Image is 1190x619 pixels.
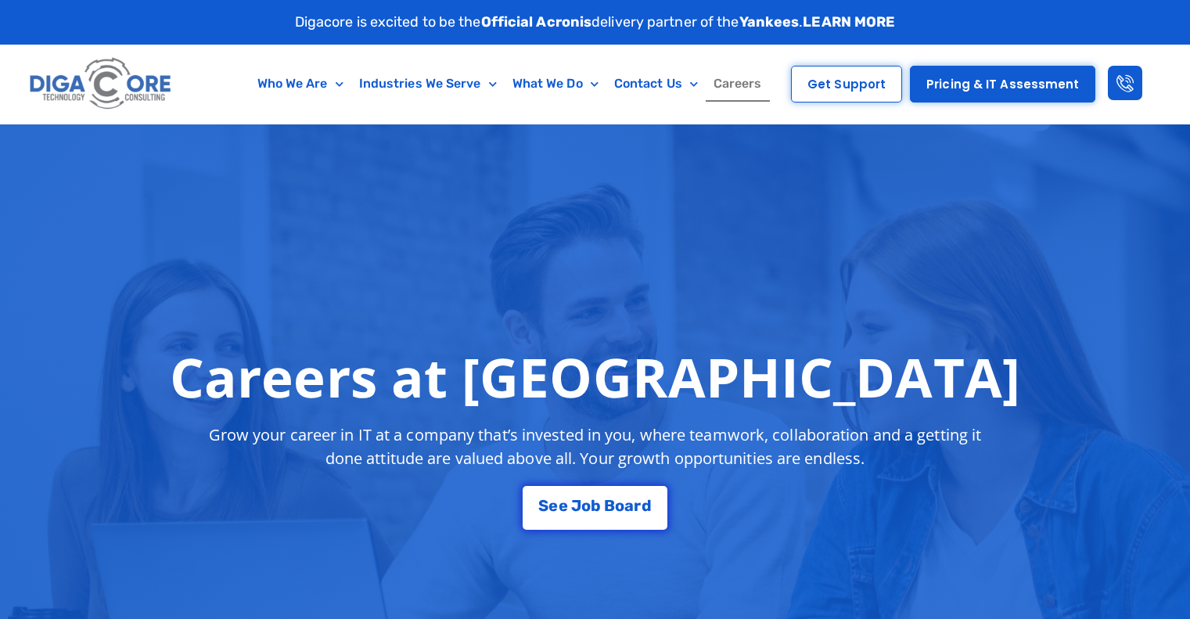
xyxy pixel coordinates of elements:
[523,486,667,530] a: See Job Board
[803,13,895,31] a: LEARN MORE
[926,78,1079,90] span: Pricing & IT Assessment
[706,66,770,102] a: Careers
[26,52,176,116] img: Digacore logo 1
[250,66,351,102] a: Who We Are
[571,498,581,513] span: J
[591,498,601,513] span: b
[910,66,1095,103] a: Pricing & IT Assessment
[295,12,896,33] p: Digacore is excited to be the delivery partner of the .
[548,498,558,513] span: e
[170,345,1020,408] h1: Careers at [GEOGRAPHIC_DATA]
[604,498,615,513] span: B
[807,78,886,90] span: Get Support
[634,498,641,513] span: r
[581,498,591,513] span: o
[538,498,548,513] span: S
[624,498,634,513] span: a
[239,66,780,102] nav: Menu
[481,13,592,31] strong: Official Acronis
[505,66,606,102] a: What We Do
[739,13,800,31] strong: Yankees
[642,498,652,513] span: d
[791,66,902,103] a: Get Support
[195,423,996,470] p: Grow your career in IT at a company that’s invested in you, where teamwork, collaboration and a g...
[351,66,505,102] a: Industries We Serve
[559,498,568,513] span: e
[606,66,706,102] a: Contact Us
[615,498,624,513] span: o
